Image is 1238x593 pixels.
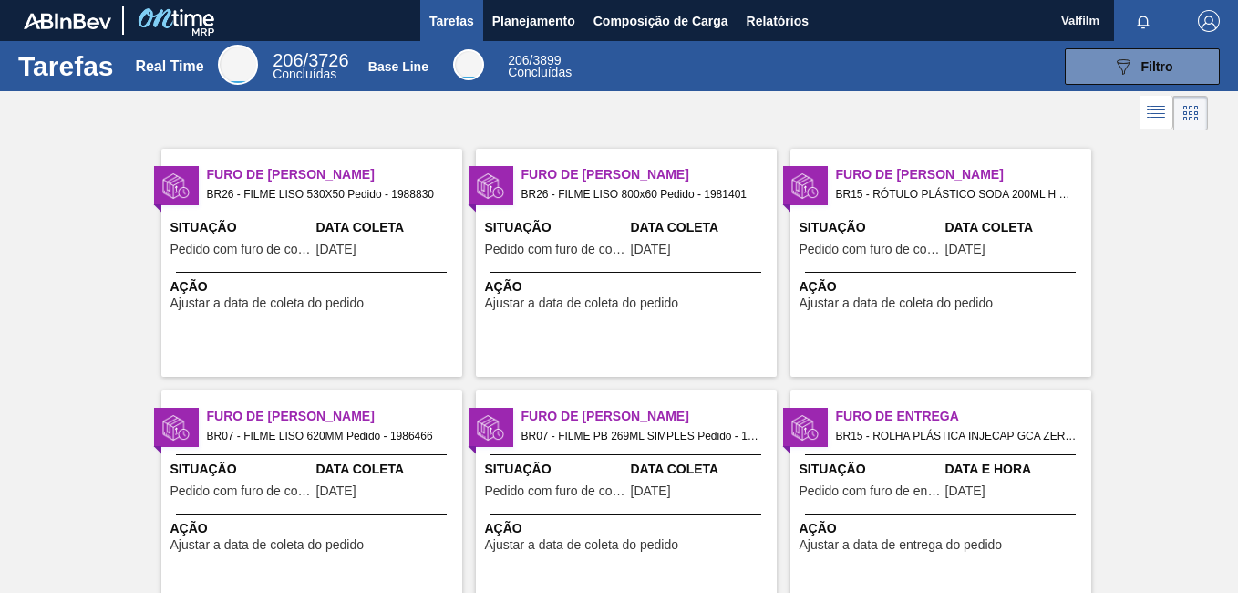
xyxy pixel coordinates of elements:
[477,172,504,200] img: status
[800,484,941,498] span: Pedido com furo de entrega
[170,218,312,237] span: Situação
[477,414,504,442] img: status
[945,460,1087,479] span: Data e Hora
[316,243,356,256] span: 08/08/2025
[316,460,458,479] span: Data Coleta
[1065,48,1220,85] button: Filtro
[316,218,458,237] span: Data Coleta
[631,460,772,479] span: Data Coleta
[945,484,985,498] span: 08/08/2025,
[593,10,728,32] span: Composição de Carga
[453,49,484,80] div: Base Line
[485,243,626,256] span: Pedido com furo de coleta
[800,277,1087,296] span: Ação
[945,218,1087,237] span: Data Coleta
[836,426,1077,446] span: BR15 - ROLHA PLÁSTICA INJECAP GCA ZERO SHORT Pedido - 1994853
[836,165,1091,184] span: Furo de Coleta
[368,59,428,74] div: Base Line
[836,184,1077,204] span: BR15 - RÓTULO PLÁSTICO SODA 200ML H Pedido - 1986092
[508,53,561,68] span: / 3899
[1114,8,1172,34] button: Notificações
[170,519,458,538] span: Ação
[791,172,819,200] img: status
[800,243,941,256] span: Pedido com furo de coleta
[273,50,303,70] span: 206
[273,53,348,80] div: Real Time
[135,58,203,75] div: Real Time
[800,218,941,237] span: Situação
[836,407,1091,426] span: Furo de Entrega
[170,484,312,498] span: Pedido com furo de coleta
[485,519,772,538] span: Ação
[485,484,626,498] span: Pedido com furo de coleta
[1173,96,1208,130] div: Visão em Cards
[521,184,762,204] span: BR26 - FILME LISO 800x60 Pedido - 1981401
[429,10,474,32] span: Tarefas
[508,53,529,68] span: 206
[218,45,258,85] div: Real Time
[485,296,679,310] span: Ajustar a data de coleta do pedido
[945,243,985,256] span: 09/08/2025
[170,460,312,479] span: Situação
[492,10,575,32] span: Planejamento
[162,172,190,200] img: status
[207,407,462,426] span: Furo de Coleta
[521,426,762,446] span: BR07 - FILME PB 269ML SIMPLES Pedido - 1986470
[316,484,356,498] span: 08/08/2025
[170,243,312,256] span: Pedido com furo de coleta
[18,56,114,77] h1: Tarefas
[631,243,671,256] span: 08/08/2025
[521,407,777,426] span: Furo de Coleta
[207,184,448,204] span: BR26 - FILME LISO 530X50 Pedido - 1988830
[1140,96,1173,130] div: Visão em Lista
[508,65,572,79] span: Concluídas
[800,519,1087,538] span: Ação
[485,460,626,479] span: Situação
[791,414,819,442] img: status
[24,13,111,29] img: TNhmsLtSVTkK8tSr43FrP2fwEKptu5GPRR3wAAAABJRU5ErkJggg==
[170,296,365,310] span: Ajustar a data de coleta do pedido
[170,538,365,552] span: Ajustar a data de coleta do pedido
[273,50,348,70] span: / 3726
[170,277,458,296] span: Ação
[1141,59,1173,74] span: Filtro
[521,165,777,184] span: Furo de Coleta
[273,67,336,81] span: Concluídas
[800,460,941,479] span: Situação
[1198,10,1220,32] img: Logout
[162,414,190,442] img: status
[485,538,679,552] span: Ajustar a data de coleta do pedido
[485,218,626,237] span: Situação
[207,426,448,446] span: BR07 - FILME LISO 620MM Pedido - 1986466
[631,484,671,498] span: 10/08/2025
[508,55,572,78] div: Base Line
[207,165,462,184] span: Furo de Coleta
[747,10,809,32] span: Relatórios
[485,277,772,296] span: Ação
[800,296,994,310] span: Ajustar a data de coleta do pedido
[631,218,772,237] span: Data Coleta
[800,538,1003,552] span: Ajustar a data de entrega do pedido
